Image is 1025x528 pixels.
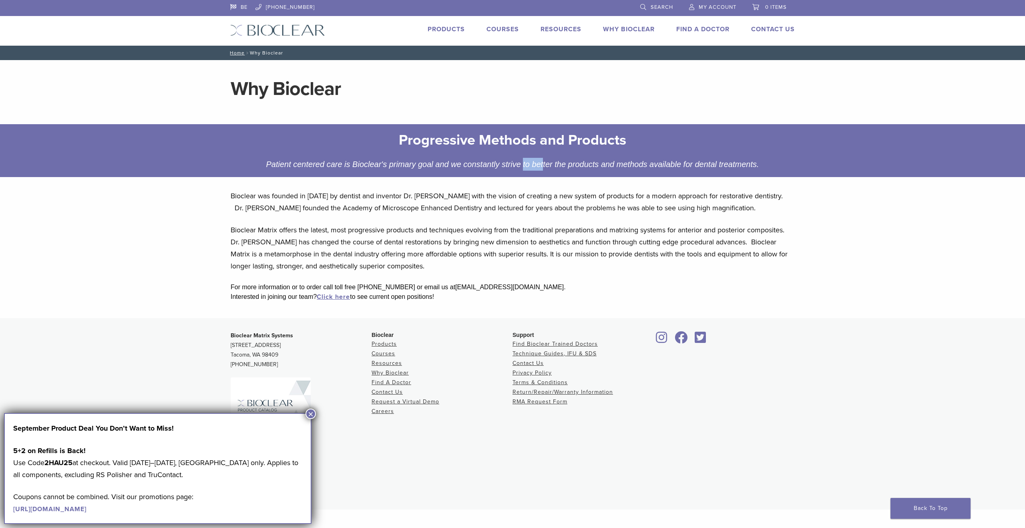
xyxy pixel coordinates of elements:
[512,389,613,395] a: Return/Repair/Warranty Information
[653,336,670,344] a: Bioclear
[231,332,293,339] strong: Bioclear Matrix Systems
[224,46,801,60] nav: Why Bioclear
[227,50,245,56] a: Home
[13,424,174,433] strong: September Product Deal You Don’t Want to Miss!
[751,25,795,33] a: Contact Us
[672,336,690,344] a: Bioclear
[692,336,709,344] a: Bioclear
[317,293,350,301] a: Click here
[231,331,372,369] p: [STREET_ADDRESS] Tacoma, WA 98409 [PHONE_NUMBER]
[372,408,394,415] a: Careers
[231,292,794,302] div: Interested in joining our team? to see current open positions!
[13,445,302,481] p: Use Code at checkout. Valid [DATE]–[DATE], [GEOGRAPHIC_DATA] only. Applies to all components, exc...
[372,360,402,367] a: Resources
[305,409,316,419] button: Close
[512,350,597,357] a: Technique Guides, IFU & SDS
[231,282,794,292] div: For more information or to order call toll free [PHONE_NUMBER] or email us at [EMAIL_ADDRESS][DOM...
[231,487,794,497] div: ©2025 Bioclear
[231,377,311,481] img: Bioclear
[177,131,848,150] h2: Progressive Methods and Products
[651,4,673,10] span: Search
[171,158,854,171] div: Patient centered care is Bioclear's primary goal and we constantly strive to better the products ...
[372,332,394,338] span: Bioclear
[372,389,403,395] a: Contact Us
[13,491,302,515] p: Coupons cannot be combined. Visit our promotions page:
[372,398,439,405] a: Request a Virtual Demo
[231,190,794,214] p: Bioclear was founded in [DATE] by dentist and inventor Dr. [PERSON_NAME] with the vision of creat...
[372,379,411,386] a: Find A Doctor
[541,25,581,33] a: Resources
[890,498,971,519] a: Back To Top
[512,369,552,376] a: Privacy Policy
[231,224,794,272] p: Bioclear Matrix offers the latest, most progressive products and techniques evolving from the tra...
[603,25,655,33] a: Why Bioclear
[512,360,544,367] a: Contact Us
[372,350,395,357] a: Courses
[699,4,736,10] span: My Account
[372,341,397,347] a: Products
[428,25,465,33] a: Products
[245,51,250,55] span: /
[512,398,567,405] a: RMA Request Form
[765,4,787,10] span: 0 items
[13,446,86,455] strong: 5+2 on Refills is Back!
[512,379,568,386] a: Terms & Conditions
[230,24,325,36] img: Bioclear
[13,505,86,513] a: [URL][DOMAIN_NAME]
[372,369,409,376] a: Why Bioclear
[486,25,519,33] a: Courses
[512,341,598,347] a: Find Bioclear Trained Doctors
[44,458,72,467] strong: 2HAU25
[512,332,534,338] span: Support
[676,25,730,33] a: Find A Doctor
[231,79,794,99] h1: Why Bioclear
